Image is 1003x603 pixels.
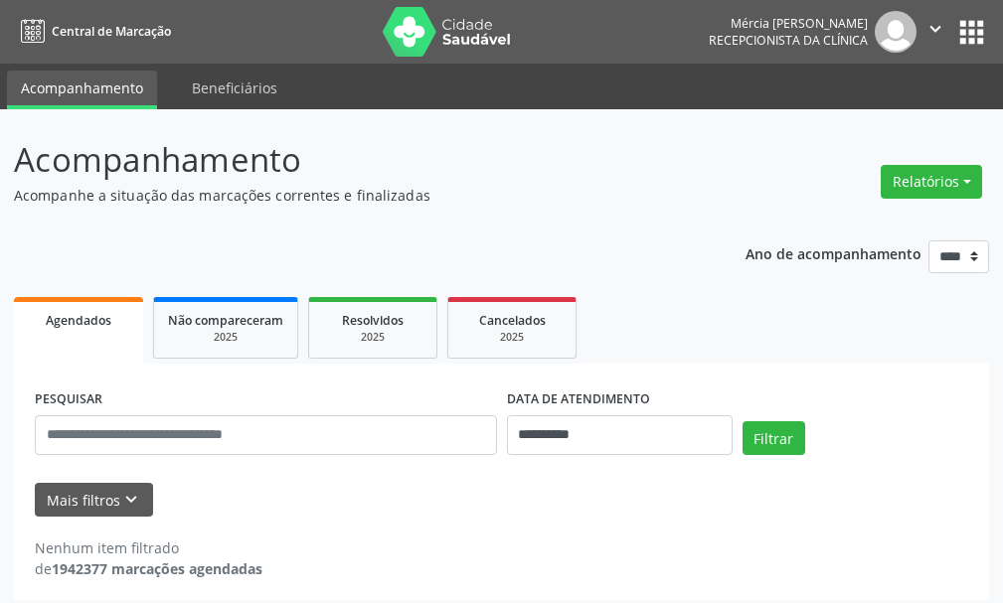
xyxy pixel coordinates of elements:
span: Cancelados [479,312,546,329]
div: 2025 [323,330,422,345]
strong: 1942377 marcações agendadas [52,559,262,578]
button: Relatórios [881,165,982,199]
label: DATA DE ATENDIMENTO [507,384,650,415]
div: Mércia [PERSON_NAME] [709,15,868,32]
span: Agendados [46,312,111,329]
button: Mais filtroskeyboard_arrow_down [35,483,153,518]
div: 2025 [462,330,562,345]
p: Acompanhamento [14,135,697,185]
span: Resolvidos [342,312,404,329]
span: Recepcionista da clínica [709,32,868,49]
p: Acompanhe a situação das marcações correntes e finalizadas [14,185,697,206]
div: de [35,558,262,579]
a: Central de Marcação [14,15,171,48]
button: apps [954,15,989,50]
a: Acompanhamento [7,71,157,109]
button: Filtrar [743,421,805,455]
div: 2025 [168,330,283,345]
label: PESQUISAR [35,384,102,415]
i: keyboard_arrow_down [120,489,142,511]
div: Nenhum item filtrado [35,537,262,558]
a: Beneficiários [178,71,291,105]
p: Ano de acompanhamento [746,240,921,265]
img: img [875,11,917,53]
i:  [924,18,946,40]
span: Central de Marcação [52,23,171,40]
button:  [917,11,954,53]
span: Não compareceram [168,312,283,329]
